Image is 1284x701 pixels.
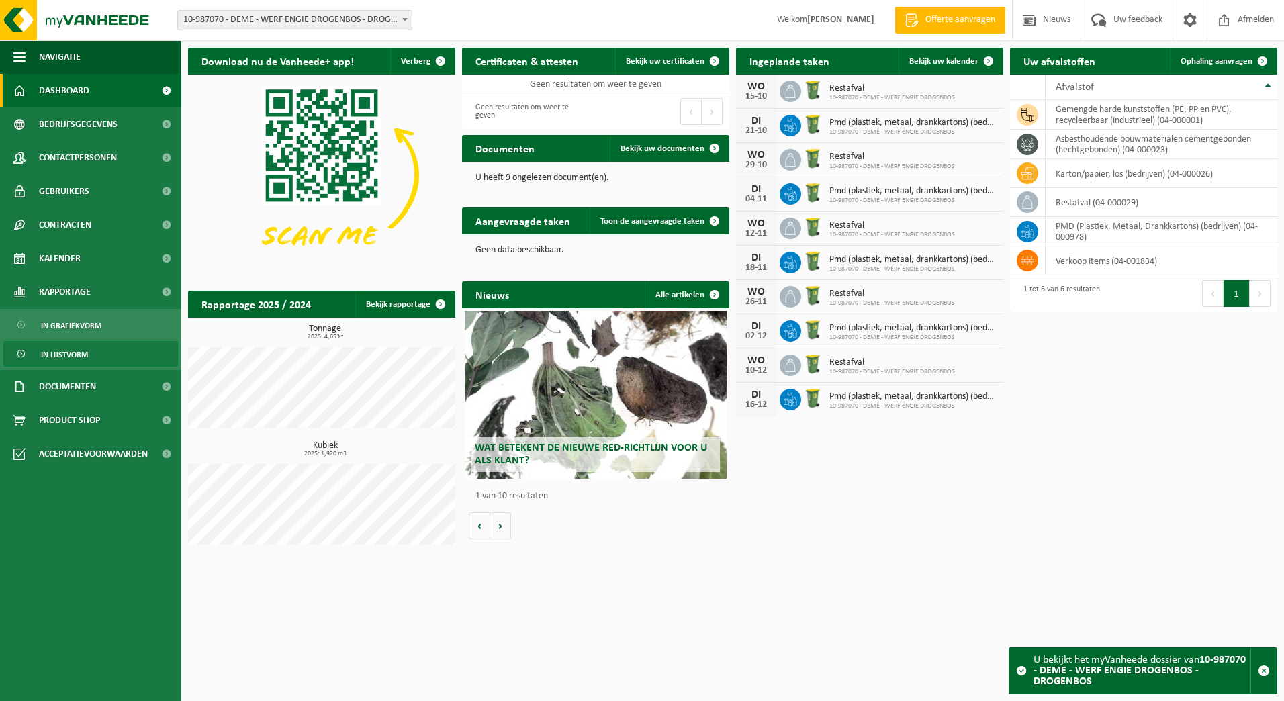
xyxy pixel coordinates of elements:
h2: Certificaten & attesten [462,48,592,74]
div: DI [743,184,770,195]
button: Next [1250,280,1271,307]
a: In grafiekvorm [3,312,178,338]
span: 10-987070 - DEME - WERF ENGIE DROGENBOS - DROGENBOS [178,11,412,30]
h2: Uw afvalstoffen [1010,48,1109,74]
span: Bekijk uw kalender [909,57,978,66]
div: WO [743,218,770,229]
span: Pmd (plastiek, metaal, drankkartons) (bedrijven) [829,118,997,128]
div: 10-12 [743,366,770,375]
a: Bekijk rapportage [355,291,454,318]
img: WB-0240-HPE-GN-50 [801,387,824,410]
td: karton/papier, los (bedrijven) (04-000026) [1046,159,1277,188]
span: Bekijk uw documenten [621,144,704,153]
span: Contracten [39,208,91,242]
span: Restafval [829,357,955,368]
a: Ophaling aanvragen [1170,48,1276,75]
h2: Rapportage 2025 / 2024 [188,291,324,317]
span: Pmd (plastiek, metaal, drankkartons) (bedrijven) [829,186,997,197]
span: 10-987070 - DEME - WERF ENGIE DROGENBOS [829,368,955,376]
td: verkoop items (04-001834) [1046,246,1277,275]
span: Verberg [401,57,430,66]
span: 10-987070 - DEME - WERF ENGIE DROGENBOS [829,94,955,102]
div: DI [743,389,770,400]
span: In grafiekvorm [41,313,101,338]
span: Bekijk uw certificaten [626,57,704,66]
div: WO [743,355,770,366]
span: Ophaling aanvragen [1181,57,1252,66]
div: Geen resultaten om weer te geven [469,97,589,126]
span: 10-987070 - DEME - WERF ENGIE DROGENBOS [829,334,997,342]
img: WB-0240-HPE-GN-50 [801,147,824,170]
div: WO [743,81,770,92]
span: 10-987070 - DEME - WERF ENGIE DROGENBOS [829,265,997,273]
a: Bekijk uw kalender [899,48,1002,75]
button: Vorige [469,512,490,539]
button: 1 [1224,280,1250,307]
span: Toon de aangevraagde taken [600,217,704,226]
div: 02-12 [743,332,770,341]
strong: [PERSON_NAME] [807,15,874,25]
a: Alle artikelen [645,281,728,308]
p: U heeft 9 ongelezen document(en). [475,173,716,183]
div: 16-12 [743,400,770,410]
span: Rapportage [39,275,91,309]
span: Documenten [39,370,96,404]
div: U bekijkt het myVanheede dossier van [1034,648,1250,694]
span: 10-987070 - DEME - WERF ENGIE DROGENBOS [829,128,997,136]
img: WB-0240-HPE-GN-50 [801,250,824,273]
img: WB-0240-HPE-GN-50 [801,216,824,238]
div: WO [743,150,770,160]
img: WB-0240-HPE-GN-50 [801,79,824,101]
span: 10-987070 - DEME - WERF ENGIE DROGENBOS [829,231,955,239]
a: Bekijk uw certificaten [615,48,728,75]
span: Dashboard [39,74,89,107]
h2: Download nu de Vanheede+ app! [188,48,367,74]
span: 10-987070 - DEME - WERF ENGIE DROGENBOS [829,162,955,171]
div: DI [743,252,770,263]
td: restafval (04-000029) [1046,188,1277,217]
p: 1 van 10 resultaten [475,492,723,501]
span: Gebruikers [39,175,89,208]
span: 2025: 4,653 t [195,334,455,340]
span: Afvalstof [1056,82,1094,93]
a: Bekijk uw documenten [610,135,728,162]
td: PMD (Plastiek, Metaal, Drankkartons) (bedrijven) (04-000978) [1046,217,1277,246]
a: Toon de aangevraagde taken [590,207,728,234]
img: WB-0240-HPE-GN-50 [801,284,824,307]
td: gemengde harde kunststoffen (PE, PP en PVC), recycleerbaar (industrieel) (04-000001) [1046,100,1277,130]
span: Acceptatievoorwaarden [39,437,148,471]
span: In lijstvorm [41,342,88,367]
span: Restafval [829,289,955,299]
img: Download de VHEPlus App [188,75,455,275]
button: Verberg [390,48,454,75]
h3: Kubiek [195,441,455,457]
button: Previous [680,98,702,125]
img: WB-0240-HPE-GN-50 [801,353,824,375]
h2: Documenten [462,135,548,161]
div: 15-10 [743,92,770,101]
img: WB-0240-HPE-GN-50 [801,318,824,341]
button: Next [702,98,723,125]
span: Navigatie [39,40,81,74]
span: Kalender [39,242,81,275]
div: 26-11 [743,297,770,307]
div: 12-11 [743,229,770,238]
div: 18-11 [743,263,770,273]
h2: Ingeplande taken [736,48,843,74]
span: 2025: 1,920 m3 [195,451,455,457]
div: 1 tot 6 van 6 resultaten [1017,279,1100,308]
td: Geen resultaten om weer te geven [462,75,729,93]
span: 10-987070 - DEME - WERF ENGIE DROGENBOS - DROGENBOS [177,10,412,30]
h2: Nieuws [462,281,522,308]
h2: Aangevraagde taken [462,207,584,234]
span: Pmd (plastiek, metaal, drankkartons) (bedrijven) [829,323,997,334]
div: 29-10 [743,160,770,170]
div: 21-10 [743,126,770,136]
span: Restafval [829,220,955,231]
a: In lijstvorm [3,341,178,367]
img: WB-0240-HPE-GN-50 [801,113,824,136]
h3: Tonnage [195,324,455,340]
span: Wat betekent de nieuwe RED-richtlijn voor u als klant? [475,442,707,466]
span: Restafval [829,83,955,94]
span: Contactpersonen [39,141,117,175]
